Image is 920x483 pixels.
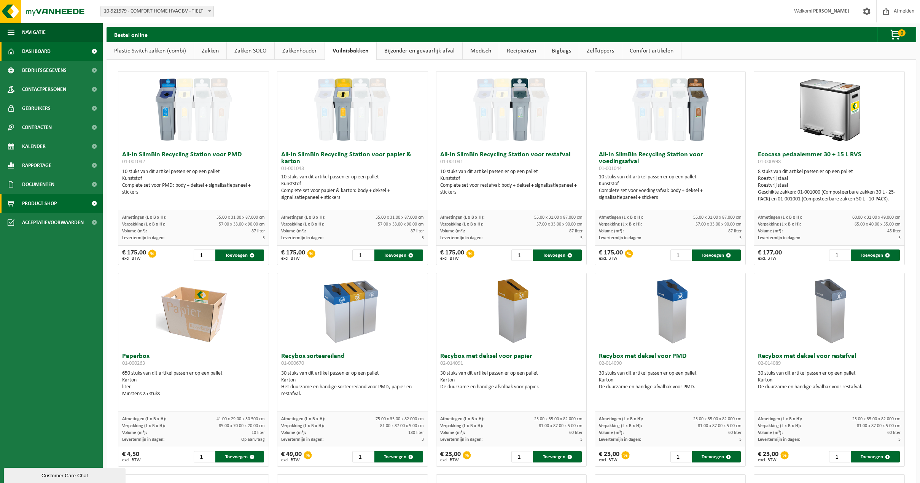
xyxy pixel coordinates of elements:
img: 01-001042 [156,71,232,148]
input: 1 [829,249,850,261]
img: 01-001044 [632,71,708,148]
div: De duurzame en handige afvalbak voor restafval. [758,384,901,391]
h3: Recybox sorteereiland [281,353,424,368]
span: Product Shop [22,194,57,213]
div: € 23,00 [440,451,461,462]
div: liter [122,384,265,391]
div: Karton [281,377,424,384]
span: 01-001043 [281,166,304,172]
span: Documenten [22,175,54,194]
span: 55.00 x 31.00 x 87.000 cm [693,215,742,220]
span: 85.00 x 70.00 x 20.00 cm [219,424,265,428]
span: 5 [422,236,424,240]
span: 02-014090 [599,361,622,366]
button: Toevoegen [215,249,264,261]
img: 02-014089 [791,273,867,349]
div: € 49,00 [281,451,302,462]
span: Kalender [22,137,46,156]
span: Volume (m³): [122,431,147,435]
span: Levertermijn in dagen: [122,437,164,442]
span: Afmetingen (L x B x H): [440,417,484,421]
span: 60.00 x 32.00 x 49.000 cm [852,215,901,220]
button: Toevoegen [692,249,741,261]
div: De duurzame en handige afvalbak voor PMD. [599,384,742,391]
span: Verpakking (L x B x H): [758,424,801,428]
span: Volume (m³): [281,229,306,234]
div: 30 stuks van dit artikel passen er op een pallet [281,370,424,397]
div: € 177,00 [758,249,782,261]
a: Zakken [194,42,226,60]
div: De duurzame en handige afvalbak voor papier. [440,384,583,391]
a: Bigbags [544,42,579,60]
span: Afmetingen (L x B x H): [758,215,802,220]
div: € 175,00 [599,249,623,261]
h3: Ecocasa pedaalemmer 30 + 15 L RVS [758,151,901,167]
input: 1 [352,451,373,462]
div: Complete set voor papier & karton: body + deksel + signalisatiepaneel + stickers [281,187,424,201]
span: Levertermijn in dagen: [281,236,323,240]
span: Levertermijn in dagen: [122,236,164,240]
a: Recipiënten [499,42,544,60]
div: Kunststof [281,181,424,187]
span: Afmetingen (L x B x H): [122,417,166,421]
span: 87 liter [569,229,583,234]
span: excl. BTW [281,458,302,462]
span: 55.00 x 31.00 x 87.000 cm [534,215,583,220]
span: 3 [739,437,742,442]
span: Verpakking (L x B x H): [599,424,642,428]
input: 1 [511,451,532,462]
div: Karton [440,377,583,384]
span: 57.00 x 33.00 x 90.00 cm [219,222,265,227]
a: Zakkenhouder [275,42,325,60]
h3: Paperbox [122,353,265,368]
span: excl. BTW [599,256,623,261]
input: 1 [352,249,373,261]
span: Verpakking (L x B x H): [440,424,483,428]
span: 02-014091 [440,361,463,366]
div: Karton [758,377,901,384]
button: Toevoegen [692,451,741,462]
span: 87 liter [251,229,265,234]
span: Verpakking (L x B x H): [758,222,801,227]
input: 1 [670,249,691,261]
span: 25.00 x 35.00 x 82.000 cm [534,417,583,421]
div: 10 stuks van dit artikel passen er op een pallet [122,168,265,196]
span: 87 liter [411,229,424,234]
span: excl. BTW [281,256,305,261]
span: 01-001042 [122,159,145,165]
span: Afmetingen (L x B x H): [758,417,802,421]
span: Contactpersonen [22,80,66,99]
img: 02-014090 [632,273,708,349]
h3: All-In SlimBin Recycling Station voor PMD [122,151,265,167]
div: Complete set voor restafval: body + deksel + signalisatiepaneel + stickers [440,182,583,196]
div: 30 stuks van dit artikel passen er op een pallet [599,370,742,391]
div: € 175,00 [122,249,146,261]
span: excl. BTW [440,256,464,261]
div: Kunststof [440,175,583,182]
span: Rapportage [22,156,51,175]
span: 25.00 x 35.00 x 82.000 cm [693,417,742,421]
span: Levertermijn in dagen: [440,437,482,442]
input: 1 [194,451,215,462]
span: Verpakking (L x B x H): [440,222,483,227]
h3: All-In SlimBin Recycling Station voor papier & karton [281,151,424,172]
span: 10-921979 - COMFORT HOME HVAC BV - TIELT [100,6,214,17]
div: Complete set voor voedingsafval: body + deksel + signalisatiepaneel + stickers [599,187,742,201]
span: 01-001041 [440,159,463,165]
div: Complete set voor PMD: body + deksel + signalisatiepaneel + stickers [122,182,265,196]
div: € 175,00 [440,249,464,261]
span: 3 [580,437,583,442]
input: 1 [829,451,850,462]
span: 57.00 x 33.00 x 90.00 cm [378,222,424,227]
span: Afmetingen (L x B x H): [440,215,484,220]
div: 30 stuks van dit artikel passen er op een pallet [758,370,901,391]
div: 10 stuks van dit artikel passen er op een pallet [599,174,742,201]
button: Toevoegen [215,451,264,462]
button: Toevoegen [374,451,423,462]
span: Volume (m³): [599,229,624,234]
div: Karton [122,377,265,384]
img: 01-000263 [156,273,232,349]
span: 57.00 x 33.00 x 90.00 cm [536,222,583,227]
span: Volume (m³): [122,229,147,234]
span: Afmetingen (L x B x H): [599,215,643,220]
